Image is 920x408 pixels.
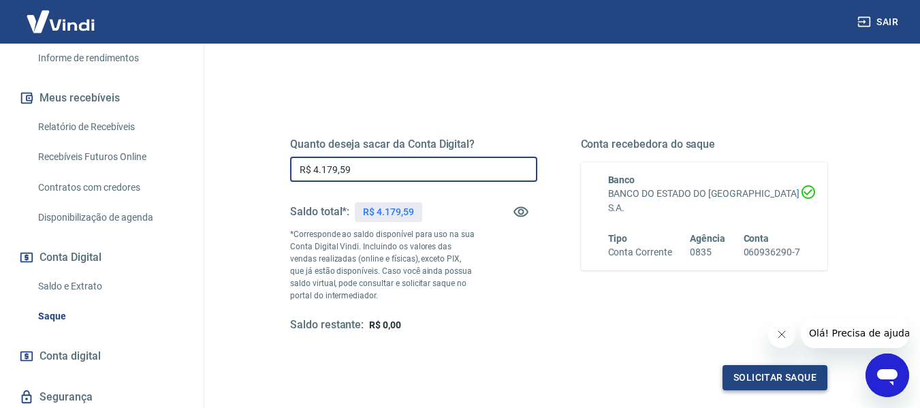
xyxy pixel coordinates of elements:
[33,113,187,141] a: Relatório de Recebíveis
[608,233,628,244] span: Tipo
[33,174,187,202] a: Contratos com credores
[768,321,795,348] iframe: Fechar mensagem
[608,187,801,215] h6: BANCO DO ESTADO DO [GEOGRAPHIC_DATA] S.A.
[16,341,187,371] a: Conta digital
[608,245,672,260] h6: Conta Corrente
[39,347,101,366] span: Conta digital
[369,319,401,330] span: R$ 0,00
[801,318,909,348] iframe: Mensagem da empresa
[690,245,725,260] h6: 0835
[290,228,475,302] p: *Corresponde ao saldo disponível para uso na sua Conta Digital Vindi. Incluindo os valores das ve...
[290,205,349,219] h5: Saldo total*:
[744,245,800,260] h6: 060936290-7
[16,1,105,42] img: Vindi
[855,10,904,35] button: Sair
[690,233,725,244] span: Agência
[33,204,187,232] a: Disponibilização de agenda
[33,272,187,300] a: Saldo e Extrato
[866,354,909,397] iframe: Botão para abrir a janela de mensagens
[33,143,187,171] a: Recebíveis Futuros Online
[363,205,413,219] p: R$ 4.179,59
[16,242,187,272] button: Conta Digital
[581,138,828,151] h5: Conta recebedora do saque
[290,138,537,151] h5: Quanto deseja sacar da Conta Digital?
[33,44,187,72] a: Informe de rendimentos
[8,10,114,20] span: Olá! Precisa de ajuda?
[723,365,827,390] button: Solicitar saque
[33,302,187,330] a: Saque
[744,233,770,244] span: Conta
[16,83,187,113] button: Meus recebíveis
[608,174,635,185] span: Banco
[290,318,364,332] h5: Saldo restante:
